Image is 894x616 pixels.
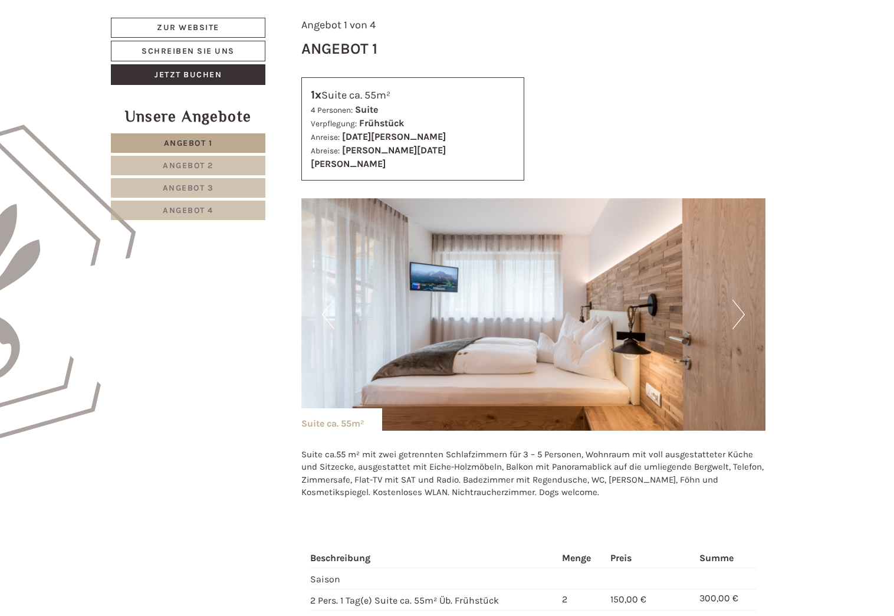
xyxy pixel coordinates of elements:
td: 300,00 € [695,589,757,611]
p: Suite ca.55 m² mit zwei getrennten Schlafzimmern für 3 – 5 Personen, Wohnraum mit voll ausgestatt... [301,448,766,499]
span: Angebot 3 [163,183,214,193]
small: Abreise: [311,146,340,155]
div: Suite ca. 55m² [311,87,515,104]
b: Suite [355,104,378,115]
div: Dienstag [204,9,260,29]
td: Saison [310,568,557,589]
b: [DATE][PERSON_NAME] [342,131,446,142]
div: Unsere Angebote [111,106,265,127]
button: Senden [389,311,464,332]
small: 18:27 [18,57,192,65]
a: Zur Website [111,18,265,38]
small: 4 Personen: [311,106,353,114]
img: image [301,198,766,431]
b: [PERSON_NAME][DATE][PERSON_NAME] [311,145,446,169]
div: Hotel B&B Feldmessner [18,34,192,44]
th: Beschreibung [310,549,557,568]
span: Angebot 1 [164,138,213,148]
button: Previous [322,300,334,329]
td: 2 [557,589,606,611]
span: Angebot 2 [163,160,213,171]
button: Next [732,300,745,329]
a: Schreiben Sie uns [111,41,265,61]
span: 150,00 € [610,594,646,605]
div: Angebot 1 [301,38,377,60]
th: Preis [606,549,695,568]
div: Guten Tag, wie können wir Ihnen helfen? [9,32,198,68]
span: Angebot 1 von 4 [301,18,376,31]
div: Suite ca. 55m² [301,408,382,431]
small: Verpflegung: [311,119,357,128]
td: 2 Pers. 1 Tag(e) Suite ca. 55m² Üb. Frühstück [310,589,557,611]
th: Menge [557,549,606,568]
a: Jetzt buchen [111,64,265,85]
span: Angebot 4 [163,205,213,215]
th: Summe [695,549,757,568]
b: Frühstück [359,117,404,129]
small: Anreise: [311,133,340,142]
b: 1x [311,88,321,101]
